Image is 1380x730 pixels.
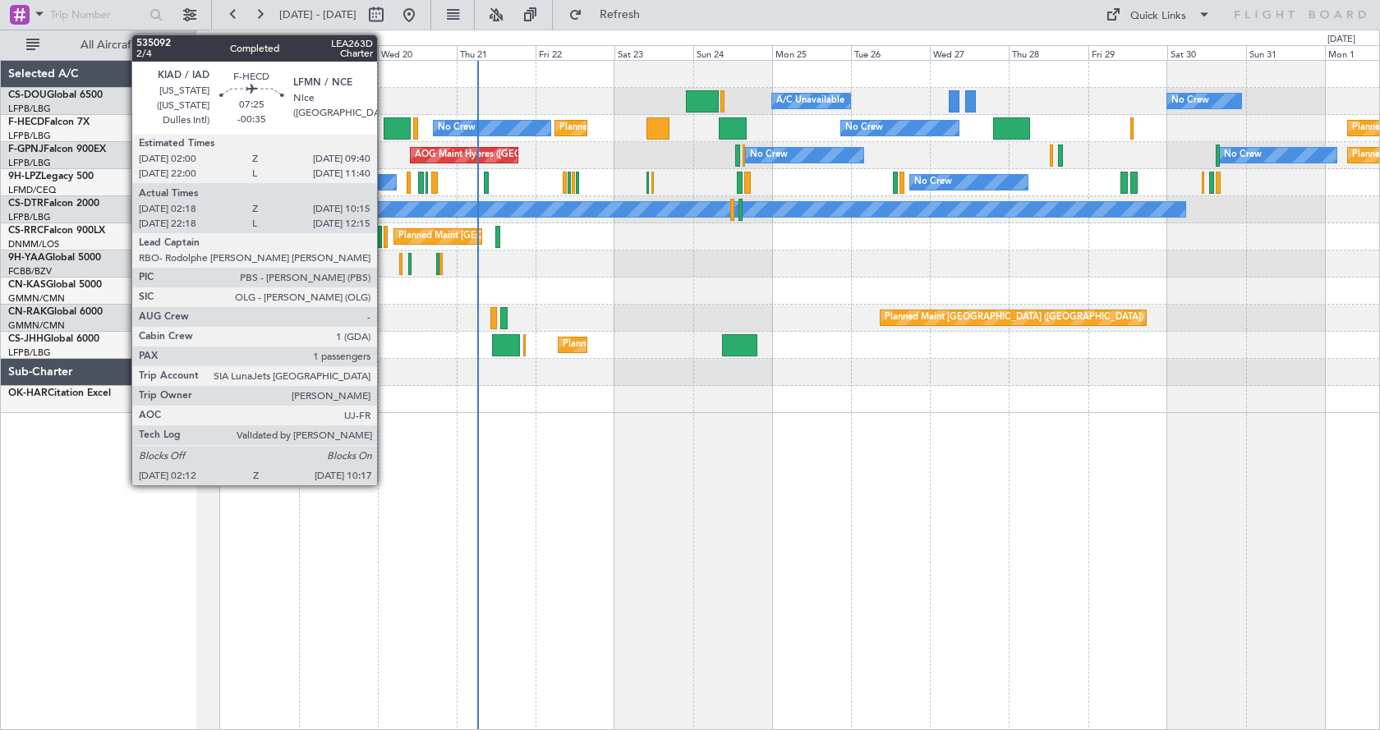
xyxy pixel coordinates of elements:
div: A/C Unavailable [776,89,844,113]
span: CS-DOU [8,90,47,100]
div: [DATE] [199,33,227,47]
div: Fri 29 [1088,45,1167,60]
div: Fri 22 [536,45,614,60]
a: CS-JHHGlobal 6000 [8,334,99,344]
a: F-GPNJFalcon 900EX [8,145,106,154]
div: No Crew [283,170,321,195]
div: Quick Links [1130,8,1186,25]
a: LFPB/LBG [8,157,51,169]
a: 9H-YAAGlobal 5000 [8,253,101,263]
span: CN-RAK [8,307,47,317]
div: No Crew [1224,143,1262,168]
button: Quick Links [1097,2,1219,28]
div: Mon 18 [219,45,298,60]
div: Planned Maint [GEOGRAPHIC_DATA] ([GEOGRAPHIC_DATA]) [563,333,821,357]
span: Refresh [586,9,655,21]
a: CN-RAKGlobal 6000 [8,307,103,317]
a: F-HECDFalcon 7X [8,117,90,127]
div: AOG Maint Hyères ([GEOGRAPHIC_DATA]-[GEOGRAPHIC_DATA]) [415,143,692,168]
span: All Aircraft [43,39,173,51]
span: CS-JHH [8,334,44,344]
span: 9H-YAA [8,253,45,263]
a: GMMN/CMN [8,319,65,332]
div: [DATE] [1327,33,1355,47]
div: No Crew [914,170,952,195]
a: LFPB/LBG [8,103,51,115]
div: Thu 21 [457,45,536,60]
div: Planned Maint [GEOGRAPHIC_DATA] ([GEOGRAPHIC_DATA]) [253,89,512,113]
div: Wed 20 [378,45,457,60]
div: Tue 26 [851,45,930,60]
a: LFPB/LBG [8,211,51,223]
div: No Crew [438,116,476,140]
a: LFPB/LBG [8,130,51,142]
span: [DATE] - [DATE] [279,7,356,22]
span: CN-KAS [8,280,46,290]
span: F-GPNJ [8,145,44,154]
input: Trip Number [50,2,145,27]
span: CS-RRC [8,226,44,236]
div: Thu 28 [1009,45,1088,60]
div: Planned Maint [GEOGRAPHIC_DATA] ([GEOGRAPHIC_DATA]) [559,116,818,140]
div: No Crew [218,116,256,140]
a: LFPB/LBG [8,347,51,359]
span: F-HECD [8,117,44,127]
a: LFMD/CEQ [8,184,56,196]
button: All Aircraft [18,32,178,58]
a: CS-RRCFalcon 900LX [8,226,105,236]
div: No Crew [1171,89,1209,113]
div: Sat 30 [1167,45,1246,60]
a: DNMM/LOS [8,238,59,250]
div: No Crew [297,197,334,222]
div: Planned Maint [GEOGRAPHIC_DATA] ([GEOGRAPHIC_DATA]) [398,224,657,249]
a: CS-DOUGlobal 6500 [8,90,103,100]
a: FCBB/BZV [8,265,52,278]
div: No Crew [845,116,883,140]
span: OK-HAR [8,388,48,398]
a: GMMN/CMN [8,292,65,305]
div: Sat 23 [614,45,693,60]
div: Wed 27 [930,45,1009,60]
a: OK-HARCitation Excel [8,388,111,398]
div: No Crew [750,143,788,168]
span: 9H-LPZ [8,172,41,181]
a: CN-KASGlobal 5000 [8,280,102,290]
button: Refresh [561,2,660,28]
a: 9H-LPZLegacy 500 [8,172,94,181]
a: CS-DTRFalcon 2000 [8,199,99,209]
div: Sun 24 [693,45,772,60]
div: Planned Maint [GEOGRAPHIC_DATA] ([GEOGRAPHIC_DATA]) [885,305,1143,330]
div: No Crew [197,143,235,168]
div: Tue 19 [299,45,378,60]
div: Mon 25 [772,45,851,60]
div: Sun 31 [1246,45,1325,60]
span: CS-DTR [8,199,44,209]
